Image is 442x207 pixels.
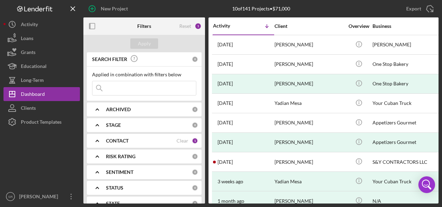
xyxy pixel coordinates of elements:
[373,23,442,29] div: Business
[275,133,344,152] div: [PERSON_NAME]
[275,94,344,113] div: Yadian Mesa
[106,138,129,144] b: CONTACT
[92,72,196,77] div: Applied in combination with filters below
[275,55,344,74] div: [PERSON_NAME]
[218,179,243,184] time: 2025-08-07 17:24
[373,55,442,74] div: One Stop Bakery
[218,159,233,165] time: 2025-08-13 17:16
[373,75,442,93] div: One Stop Bakery
[3,45,80,59] button: Grants
[3,115,80,129] button: Product Templates
[275,153,344,171] div: [PERSON_NAME]
[3,31,80,45] button: Loans
[192,153,198,160] div: 0
[106,185,123,191] b: STATUS
[106,107,131,112] b: ARCHIVED
[130,38,158,49] button: Apply
[137,23,151,29] b: Filters
[106,201,120,206] b: STATE
[399,2,439,16] button: Export
[192,56,198,62] div: 0
[218,42,233,47] time: 2025-08-19 00:40
[21,59,47,75] div: Educational
[21,101,36,117] div: Clients
[192,169,198,175] div: 0
[101,2,128,16] div: New Project
[218,61,233,67] time: 2025-08-15 18:42
[106,122,121,128] b: STAGE
[218,120,233,125] time: 2025-08-13 19:46
[21,45,35,61] div: Grants
[192,138,198,144] div: 1
[3,73,80,87] button: Long-Term
[3,101,80,115] button: Clients
[21,73,44,89] div: Long-Term
[218,198,244,204] time: 2025-07-18 02:44
[177,138,188,144] div: Clear
[275,114,344,132] div: [PERSON_NAME]
[275,36,344,54] div: [PERSON_NAME]
[21,115,62,131] div: Product Templates
[106,169,133,175] b: SENTIMENT
[3,17,80,31] button: Activity
[373,36,442,54] div: [PERSON_NAME]
[213,23,244,29] div: Activity
[21,17,38,33] div: Activity
[373,133,442,152] div: Appetizers Gourmet
[17,190,63,205] div: [PERSON_NAME]
[92,56,127,62] b: SEARCH FILTER
[373,153,442,171] div: S&Y CONTRACTORS LLC
[218,100,233,106] time: 2025-08-13 20:55
[179,23,191,29] div: Reset
[8,195,13,199] text: SR
[346,23,372,29] div: Overview
[3,87,80,101] button: Dashboard
[21,31,33,47] div: Loans
[218,81,233,86] time: 2025-08-14 16:34
[192,122,198,128] div: 0
[195,23,202,30] div: 1
[418,176,435,193] div: Open Intercom Messenger
[3,190,80,204] button: SR[PERSON_NAME]
[192,200,198,207] div: 0
[406,2,421,16] div: Export
[373,114,442,132] div: Appetizers Gourmet
[373,172,442,191] div: Your Cuban Truck
[275,172,344,191] div: Yadian Mesa
[218,139,233,145] time: 2025-08-13 19:23
[21,87,45,103] div: Dashboard
[138,38,151,49] div: Apply
[192,185,198,191] div: 0
[373,94,442,113] div: Your Cuban Truck
[275,75,344,93] div: [PERSON_NAME]
[3,59,80,73] button: Educational
[275,23,344,29] div: Client
[232,6,290,11] div: 10 of 141 Projects • $71,000
[106,154,136,159] b: RISK RATING
[192,106,198,113] div: 0
[83,2,135,16] button: New Project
